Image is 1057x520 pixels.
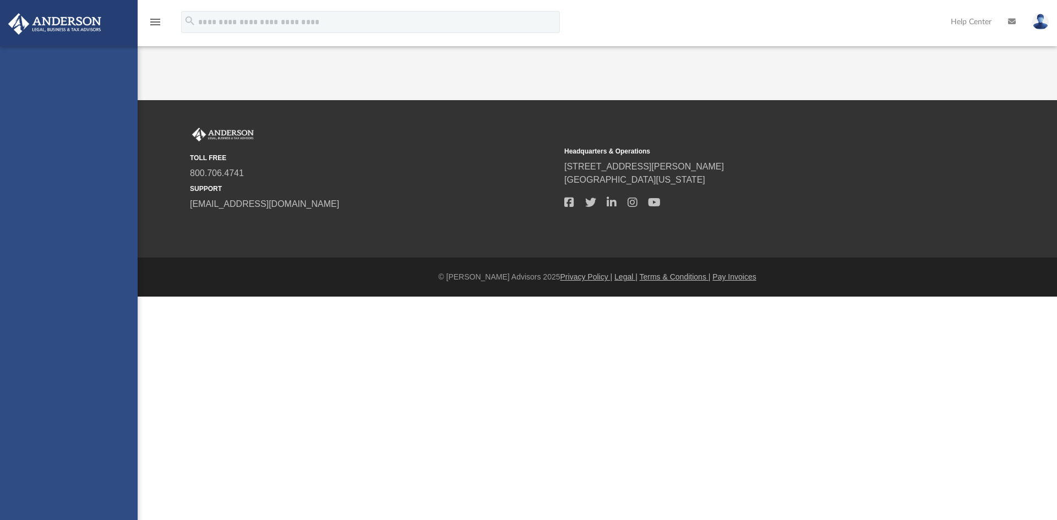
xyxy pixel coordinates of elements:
a: Terms & Conditions | [640,272,711,281]
a: [STREET_ADDRESS][PERSON_NAME] [564,162,724,171]
small: TOLL FREE [190,153,557,163]
small: SUPPORT [190,184,557,194]
a: Pay Invoices [712,272,756,281]
a: [GEOGRAPHIC_DATA][US_STATE] [564,175,705,184]
small: Headquarters & Operations [564,146,931,156]
div: © [PERSON_NAME] Advisors 2025 [138,271,1057,283]
img: Anderson Advisors Platinum Portal [5,13,105,35]
a: menu [149,21,162,29]
i: search [184,15,196,27]
i: menu [149,15,162,29]
a: 800.706.4741 [190,168,244,178]
a: [EMAIL_ADDRESS][DOMAIN_NAME] [190,199,339,209]
a: Legal | [614,272,638,281]
img: Anderson Advisors Platinum Portal [190,128,256,142]
a: Privacy Policy | [560,272,613,281]
img: User Pic [1032,14,1049,30]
